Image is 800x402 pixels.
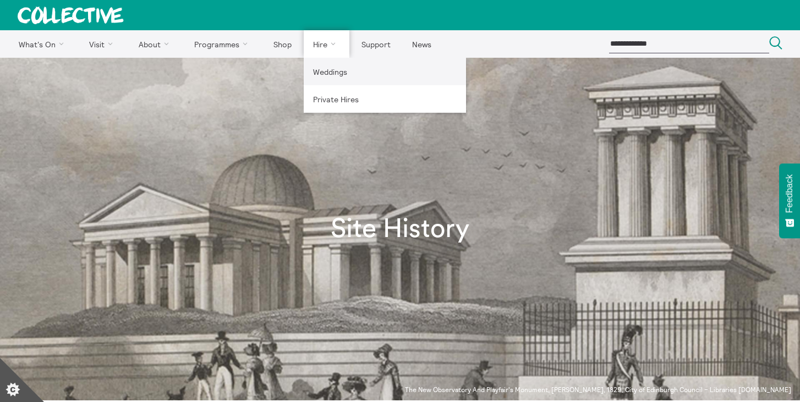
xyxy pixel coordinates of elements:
a: Hire [304,30,350,58]
a: Weddings [304,58,466,85]
a: Private Hires [304,85,466,113]
p: The New Observatory And Playfair's Monument, [PERSON_NAME], 1829, City of Edinburgh Council – Lib... [405,386,791,394]
button: Feedback - Show survey [779,163,800,238]
a: Programmes [185,30,262,58]
a: About [129,30,183,58]
span: Feedback [785,174,794,213]
a: Support [352,30,400,58]
a: News [402,30,441,58]
a: Shop [264,30,301,58]
a: What's On [9,30,78,58]
a: Visit [80,30,127,58]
